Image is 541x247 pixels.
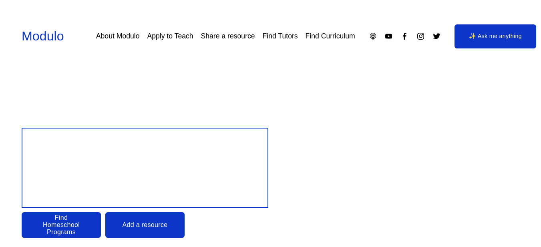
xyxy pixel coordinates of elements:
[432,32,441,40] a: Twitter
[263,29,298,43] a: Find Tutors
[400,32,409,40] a: Facebook
[416,32,425,40] a: Instagram
[384,32,393,40] a: YouTube
[105,212,185,238] a: Add a resource
[369,32,377,40] a: Apple Podcasts
[455,24,536,48] a: ✨ Ask me anything
[306,29,355,43] a: Find Curriculum
[22,29,64,43] a: Modulo
[22,212,101,238] a: Find Homeschool Programs
[201,29,255,43] a: Share a resource
[96,29,140,43] a: About Modulo
[30,137,254,198] span: Design your child’s Education
[147,29,193,43] a: Apply to Teach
